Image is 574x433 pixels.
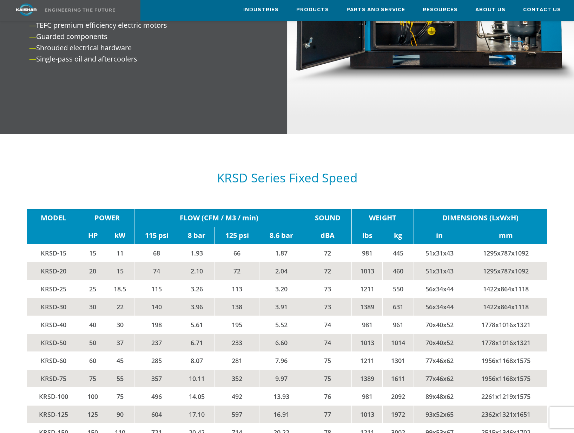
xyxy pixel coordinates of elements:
td: 631 [383,298,414,316]
td: KRSD-75 [27,370,80,388]
td: 2.10 [179,262,215,280]
span: Resources [423,6,458,14]
td: 352 [215,370,259,388]
td: KRSD-40 [27,316,80,334]
td: 45 [106,352,134,370]
td: 2092 [383,388,414,406]
td: 72 [304,244,351,262]
td: KRSD-20 [27,262,80,280]
td: 961 [383,316,414,334]
td: 76 [304,388,351,406]
a: Products [296,0,329,19]
td: 125 [80,406,106,424]
td: KRSD-50 [27,334,80,352]
td: 1211 [352,352,383,370]
td: 75 [106,388,134,406]
td: 51x31x43 [414,262,465,280]
td: kg [383,227,414,244]
td: 30 [80,298,106,316]
td: 597 [215,406,259,424]
td: 981 [352,316,383,334]
td: 1013 [352,406,383,424]
span: — [29,54,36,64]
td: 195 [215,316,259,334]
td: 20 [80,262,106,280]
td: 93x52x65 [414,406,465,424]
td: 25 [80,280,106,298]
td: 357 [134,370,179,388]
td: 113 [215,280,259,298]
span: — [29,43,36,52]
td: POWER [80,209,134,227]
td: 115 psi [134,227,179,244]
td: in [414,227,465,244]
img: Engineering the future [45,8,115,12]
td: 1778x1016x1321 [465,316,547,334]
td: 6.60 [259,334,304,352]
span: Parts and Service [347,6,405,14]
td: HP [80,227,106,244]
td: 17.10 [179,406,215,424]
td: 2261x1219x1575 [465,388,547,406]
td: 68 [134,244,179,262]
td: 1956x1168x1575 [465,352,547,370]
td: 285 [134,352,179,370]
td: 60 [80,352,106,370]
td: 981 [352,388,383,406]
span: Contact Us [523,6,561,14]
td: 3.96 [179,298,215,316]
span: Industries [243,6,279,14]
td: 1778x1016x1321 [465,334,547,352]
td: 8 bar [179,227,215,244]
td: KRSD-60 [27,352,80,370]
td: 1013 [352,262,383,280]
a: Industries [243,0,279,19]
td: 13.93 [259,388,304,406]
td: 138 [215,298,259,316]
td: KRSD-30 [27,298,80,316]
td: 492 [215,388,259,406]
td: KRSD-15 [27,244,80,262]
td: 115 [134,280,179,298]
td: 10.11 [179,370,215,388]
td: 75 [304,352,351,370]
td: 1301 [383,352,414,370]
td: 18.5 [106,280,134,298]
td: 1.87 [259,244,304,262]
td: 237 [134,334,179,352]
td: 8.6 bar [259,227,304,244]
td: 16.91 [259,406,304,424]
td: 1956x1168x1575 [465,370,547,388]
td: 496 [134,388,179,406]
td: 70x40x52 [414,316,465,334]
td: 5.61 [179,316,215,334]
td: 15 [106,262,134,280]
td: 89x48x62 [414,388,465,406]
td: 1972 [383,406,414,424]
td: 445 [383,244,414,262]
td: 55 [106,370,134,388]
td: 7.96 [259,352,304,370]
td: 77 [304,406,351,424]
td: FLOW (CFM / M3 / min) [134,209,304,227]
td: dBA [304,227,351,244]
span: — [29,20,36,30]
td: 56x34x44 [414,280,465,298]
a: About Us [475,0,506,19]
td: 1.93 [179,244,215,262]
td: 125 psi [215,227,259,244]
td: MODEL [27,209,80,227]
td: KRSD-125 [27,406,80,424]
td: 5.52 [259,316,304,334]
td: 15 [80,244,106,262]
td: 90 [106,406,134,424]
td: 74 [304,334,351,352]
a: Parts and Service [347,0,405,19]
td: kW [106,227,134,244]
td: lbs [352,227,383,244]
td: 1014 [383,334,414,352]
td: 3.26 [179,280,215,298]
td: 3.91 [259,298,304,316]
td: KRSD-100 [27,388,80,406]
td: 74 [304,316,351,334]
